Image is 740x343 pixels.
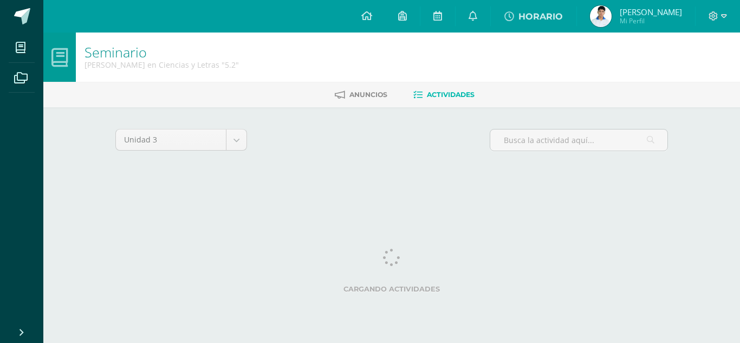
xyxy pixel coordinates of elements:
[349,90,387,99] span: Anuncios
[518,11,563,22] span: HORARIO
[85,44,239,60] h1: Seminario
[124,130,218,150] span: Unidad 3
[590,5,612,27] img: 374c95e294a0aa78f3cacb18a9b8c350.png
[85,43,147,61] a: Seminario
[620,7,682,17] span: [PERSON_NAME]
[413,86,475,103] a: Actividades
[620,16,682,25] span: Mi Perfil
[335,86,387,103] a: Anuncios
[115,285,668,293] label: Cargando actividades
[85,60,239,70] div: Quinto Bachillerato en Ciencias y Letras '5.2'
[490,130,667,151] input: Busca la actividad aquí...
[116,130,246,150] a: Unidad 3
[427,90,475,99] span: Actividades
